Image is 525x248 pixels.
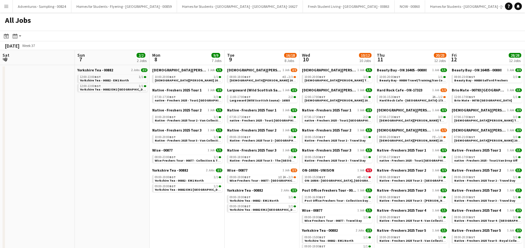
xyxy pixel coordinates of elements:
[13,0,71,13] button: Adventuros - Sampling - 00824
[152,68,206,72] span: Lady Garden 2025 Tour 2 - 00848
[513,156,517,159] span: 1/1
[139,75,143,79] span: 1/1
[227,68,297,72] a: [DEMOGRAPHIC_DATA][PERSON_NAME] 2025 Tour 2 - 008481 Job2/3
[454,96,475,99] span: 12:00-17:00
[454,156,475,159] span: 12:00-17:00
[515,108,522,112] span: 3/3
[302,68,372,88] div: [DEMOGRAPHIC_DATA][PERSON_NAME] 2025 Tour 1 - 008481 Job1/110:00-20:00BST1/1[DEMOGRAPHIC_DATA][PE...
[291,168,297,172] span: 2/3
[177,0,303,13] button: Homes for Students - [GEOGRAPHIC_DATA] - [GEOGRAPHIC_DATA]-16627
[214,156,218,159] span: 1/1
[152,88,222,92] a: Native - Freshers 2025 Tour 11 Job3/3
[227,168,247,173] span: Wise - 00877
[366,128,372,132] span: 1/1
[513,116,517,119] span: 3/3
[379,158,455,163] span: native - Freshers 2025 - Tour1 Paisley Campus
[216,148,222,152] span: 1/1
[214,96,218,99] span: 3/3
[438,96,443,99] span: 1/2
[452,128,522,132] a: [DEMOGRAPHIC_DATA][PERSON_NAME] 2025 Tour 2 - 008481 Job3/3
[432,96,436,99] span: 2A
[302,148,372,152] a: Native - Freshers 2025 Tour 31 Job1/1
[152,68,222,72] a: [DEMOGRAPHIC_DATA][PERSON_NAME] 2025 Tour 2 - 008481 Job1/1
[366,148,372,152] span: 1/1
[363,156,368,159] span: 1/1
[452,88,522,108] div: Brio Mate - 00793 [GEOGRAPHIC_DATA]1 Job1/112:00-17:00BST1/1Brio Mate - 00793 [GEOGRAPHIC_DATA]
[152,88,201,92] span: Native - Freshers 2025 Tour 1
[452,168,522,173] a: Native - Freshers 2025 Tour 21 Job1/1
[452,108,522,112] a: [DEMOGRAPHIC_DATA][PERSON_NAME] 2025 Tour 1 - 008481 Job3/3
[291,108,297,112] span: 3/3
[141,68,148,72] span: 2/2
[152,148,173,152] span: Wise - 00877
[377,128,447,132] a: [DEMOGRAPHIC_DATA][PERSON_NAME] 2025 Tour 2 - 008481 Job1/3
[155,98,231,102] span: native - Freshers 2025 - Tour1 Glasgow Caledonian
[244,95,251,99] span: BST
[379,98,478,102] span: Hard Rock Cafe - ON-17323 Edinburgh
[230,75,251,79] span: 08:00-18:00
[319,155,325,159] span: BST
[469,115,475,119] span: BST
[469,75,475,79] span: BST
[230,96,251,99] span: 11:00-17:00
[377,168,447,173] a: Native - Freshers 2025 Tour 21 Job3/3
[304,75,325,79] span: 10:00-20:00
[379,118,518,122] span: Lady Garden Tour 1 - 00848 - Edinburgh Napier
[152,68,222,88] div: [DEMOGRAPHIC_DATA][PERSON_NAME] 2025 Tour 2 - 008481 Job1/110:00-20:00BST1/1[DEMOGRAPHIC_DATA][PE...
[155,78,260,82] span: Lady Garden 2025 Tour 2 - 00848 - Travel Day
[152,128,201,132] span: Native - Freshers 2025 Tour 3
[230,156,251,159] span: 08:00-18:00
[302,68,356,72] span: Lady Garden 2025 Tour 1 - 00848
[379,75,446,82] a: 10:00-20:00BST1/1Beauty Bay - 00880 Travel/Training/Van Collection
[244,155,251,159] span: BST
[452,108,522,128] div: [DEMOGRAPHIC_DATA][PERSON_NAME] 2025 Tour 1 - 008481 Job3/307:00-17:00BST3/3[DEMOGRAPHIC_DATA][PE...
[454,78,508,82] span: Beauty Bay - 00880 Salford Freshers
[432,168,439,172] span: 1 Job
[432,88,439,92] span: 1 Job
[394,155,400,159] span: BST
[377,68,427,72] span: Beauty Bay - ON 16405 - 00880
[304,136,325,139] span: 10:00-15:00
[288,75,293,79] span: 2/3
[152,88,222,108] div: Native - Freshers 2025 Tour 11 Job3/307:30-17:30BST3/3native - Freshers 2025 - Tour1 [GEOGRAPHIC_...
[363,96,368,99] span: 1/1
[379,136,446,139] div: •
[452,128,506,132] span: Lady Garden 2025 Tour 2 - 00848
[227,168,297,188] div: Wise - 008771 Job2/309:00-19:00BST1I2A•2/3Wise Freshers Tour - 00877 - [GEOGRAPHIC_DATA][PERSON_N...
[304,95,371,102] a: 12:00-17:00BST1/1[DEMOGRAPHIC_DATA][PERSON_NAME] 2025 Tour 2 - 00848 - Travel Day
[155,96,176,99] span: 07:30-17:30
[139,85,143,88] span: 1/1
[304,158,366,163] span: Native - Freshers 2025 Tour 3 - Travel Day
[440,148,447,152] span: 3/3
[155,136,176,139] span: 10:00-20:00
[452,148,501,152] span: Native - Freshers 2025 Tour 1
[77,68,148,93] div: Yorkshire Tea - 008822 Jobs2/212:00-13:00BST1/1Yorkshire Tea - 00882 - EM1 North12:00-13:00BST1/1...
[452,108,506,112] span: Lady Garden 2025 Tour 1 - 00848
[394,115,400,119] span: BST
[366,108,372,112] span: 2/2
[227,88,297,108] div: Largoward (Wild Scottish Sauna) - ON-169351 Job2/211:00-17:00BST2/2Largoward (Wild Scottish Sauna...
[452,168,501,173] span: Native - Freshers 2025 Tour 2
[319,135,325,139] span: BST
[454,115,521,122] a: 07:00-17:00BST3/3[DEMOGRAPHIC_DATA][PERSON_NAME] Tour 1 - 00848 - [GEOGRAPHIC_DATA]
[438,136,443,139] span: 1/3
[395,0,425,13] button: NOW - 00860
[131,68,140,72] span: 2 Jobs
[288,116,293,119] span: 3/3
[169,115,176,119] span: BST
[319,75,325,79] span: BST
[283,108,289,112] span: 1 Job
[244,75,251,79] span: BST
[152,108,201,112] span: Native - Freshers 2025 Tour 2
[454,98,512,102] span: Brio Mate - 00793 Birmingham
[227,128,276,132] span: Native - Freshers 2025 Tour 2
[440,68,447,72] span: 1/1
[95,75,101,79] span: BST
[291,148,297,152] span: 2/2
[244,115,251,119] span: BST
[216,128,222,132] span: 1/1
[438,116,443,119] span: 3/3
[454,75,521,82] a: 08:00-23:00BST3/3Beauty Bay - 00880 Salford Freshers
[155,135,221,142] a: 10:00-20:00BST1/1Native - Freshers 2025 Tour 3 - Van Collection & Travel Day
[440,168,447,172] span: 3/3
